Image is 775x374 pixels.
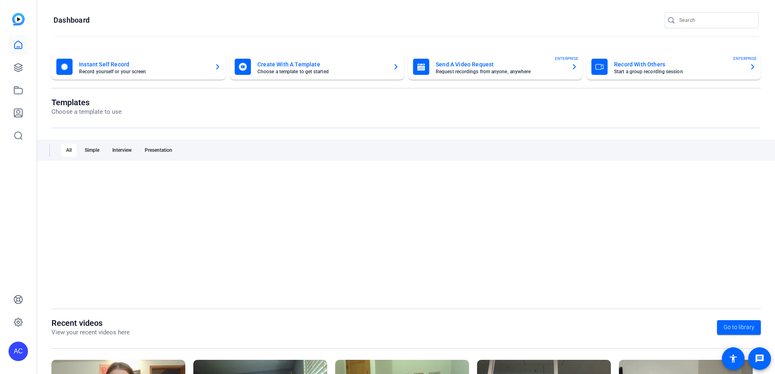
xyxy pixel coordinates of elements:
mat-card-title: Instant Self Record [79,59,208,69]
button: Instant Self RecordRecord yourself or your screen [51,54,226,80]
mat-icon: accessibility [728,354,738,363]
div: AC [9,342,28,361]
mat-card-subtitle: Record yourself or your screen [79,69,208,74]
button: Create With A TemplateChoose a template to get started [230,54,404,80]
span: Go to library [724,323,754,331]
h1: Recent videos [51,318,130,328]
mat-card-subtitle: Choose a template to get started [257,69,386,74]
span: ENTERPRISE [733,55,757,62]
mat-card-title: Send A Video Request [436,59,565,69]
button: Record With OthersStart a group recording sessionENTERPRISE [587,54,761,80]
p: Choose a template to use [51,107,122,117]
mat-card-subtitle: Request recordings from anyone, anywhere [436,69,565,74]
mat-card-subtitle: Start a group recording session [614,69,743,74]
h1: Dashboard [54,15,90,25]
span: ENTERPRISE [555,55,578,62]
mat-card-title: Create With A Template [257,59,386,69]
img: blue-gradient.svg [12,13,25,25]
a: Go to library [717,320,761,335]
button: Send A Video RequestRequest recordings from anyone, anywhereENTERPRISE [408,54,582,80]
div: Interview [107,144,137,157]
p: View your recent videos here [51,328,130,337]
div: All [61,144,77,157]
div: Simple [80,144,104,157]
h1: Templates [51,98,122,107]
mat-icon: message [755,354,764,363]
mat-card-title: Record With Others [614,59,743,69]
input: Search [679,15,752,25]
div: Presentation [140,144,177,157]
